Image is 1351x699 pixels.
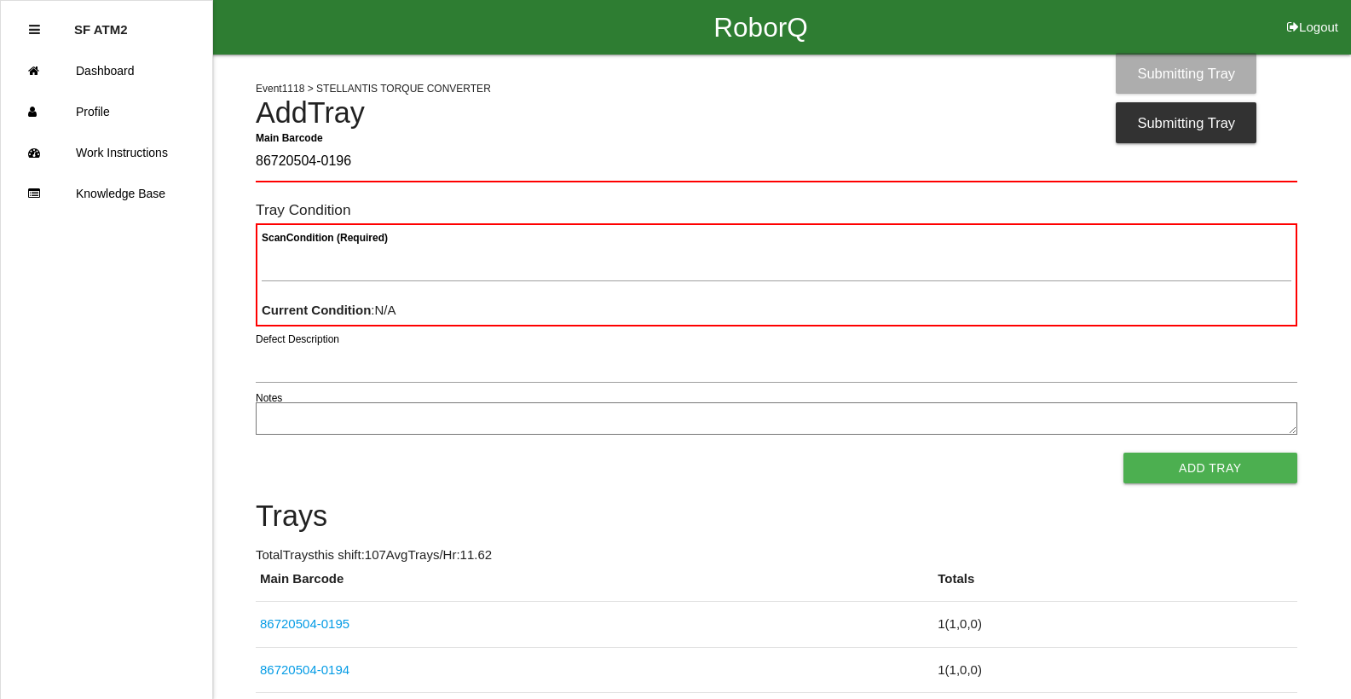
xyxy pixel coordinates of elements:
a: Profile [1,91,212,132]
input: Required [256,142,1297,182]
b: Main Barcode [256,131,323,143]
span: : N/A [262,303,396,317]
b: Current Condition [262,303,371,317]
a: Dashboard [1,50,212,91]
h4: Add Tray [256,97,1297,130]
p: SF ATM2 [74,9,128,37]
a: Work Instructions [1,132,212,173]
a: 86720504-0195 [260,616,349,631]
td: 1 ( 1 , 0 , 0 ) [933,647,1296,693]
b: Scan Condition (Required) [262,232,388,244]
th: Totals [933,569,1296,602]
label: Defect Description [256,332,339,347]
span: Event 1118 > STELLANTIS TORQUE CONVERTER [256,83,491,95]
div: Close [29,9,40,50]
td: 1 ( 1 , 0 , 0 ) [933,602,1296,648]
a: 86720504-0194 [260,662,349,677]
button: Add Tray [1123,453,1297,483]
label: Notes [256,390,282,406]
div: Submitting Tray [1116,102,1256,143]
a: Knowledge Base [1,173,212,214]
h6: Tray Condition [256,202,1297,218]
p: Total Trays this shift: 107 Avg Trays /Hr: 11.62 [256,546,1297,565]
div: Submitting Tray [1116,53,1256,94]
h4: Trays [256,500,1297,533]
th: Main Barcode [256,569,933,602]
